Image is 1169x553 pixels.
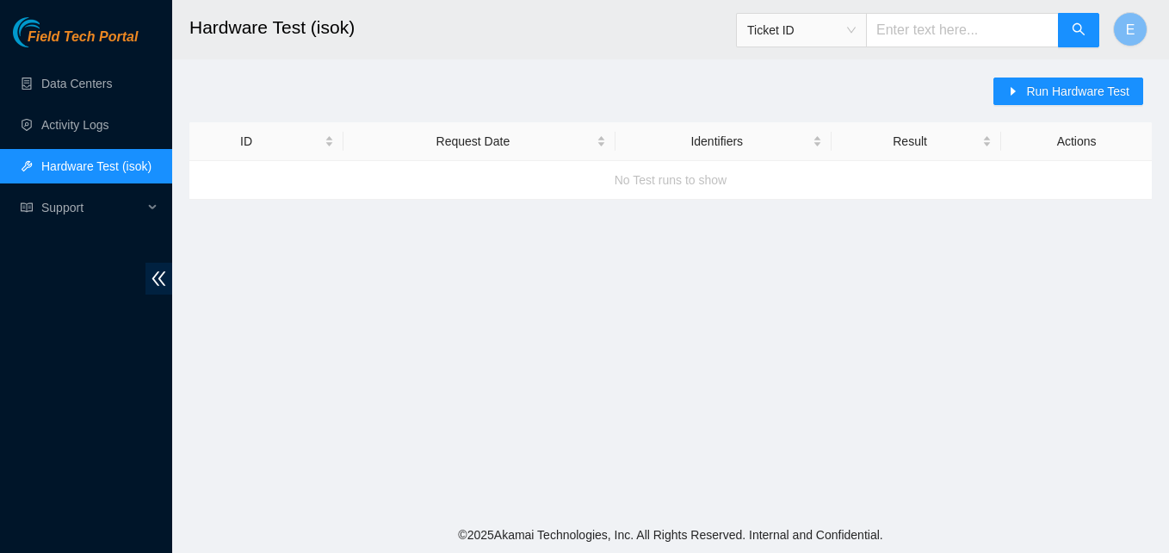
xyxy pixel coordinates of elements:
[189,157,1152,203] div: No Test runs to show
[1058,13,1099,47] button: search
[41,118,109,132] a: Activity Logs
[145,263,172,295] span: double-left
[41,159,152,173] a: Hardware Test (isok)
[41,77,112,90] a: Data Centers
[1026,82,1129,101] span: Run Hardware Test
[1113,12,1147,47] button: E
[1007,85,1019,99] span: caret-right
[993,78,1143,105] button: caret-rightRun Hardware Test
[1001,122,1152,161] th: Actions
[1072,22,1085,39] span: search
[172,517,1169,553] footer: © 2025 Akamai Technologies, Inc. All Rights Reserved. Internal and Confidential.
[747,17,856,43] span: Ticket ID
[13,31,138,53] a: Akamai TechnologiesField Tech Portal
[13,17,87,47] img: Akamai Technologies
[28,29,138,46] span: Field Tech Portal
[1126,19,1135,40] span: E
[21,202,33,214] span: read
[866,13,1059,47] input: Enter text here...
[41,190,143,225] span: Support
